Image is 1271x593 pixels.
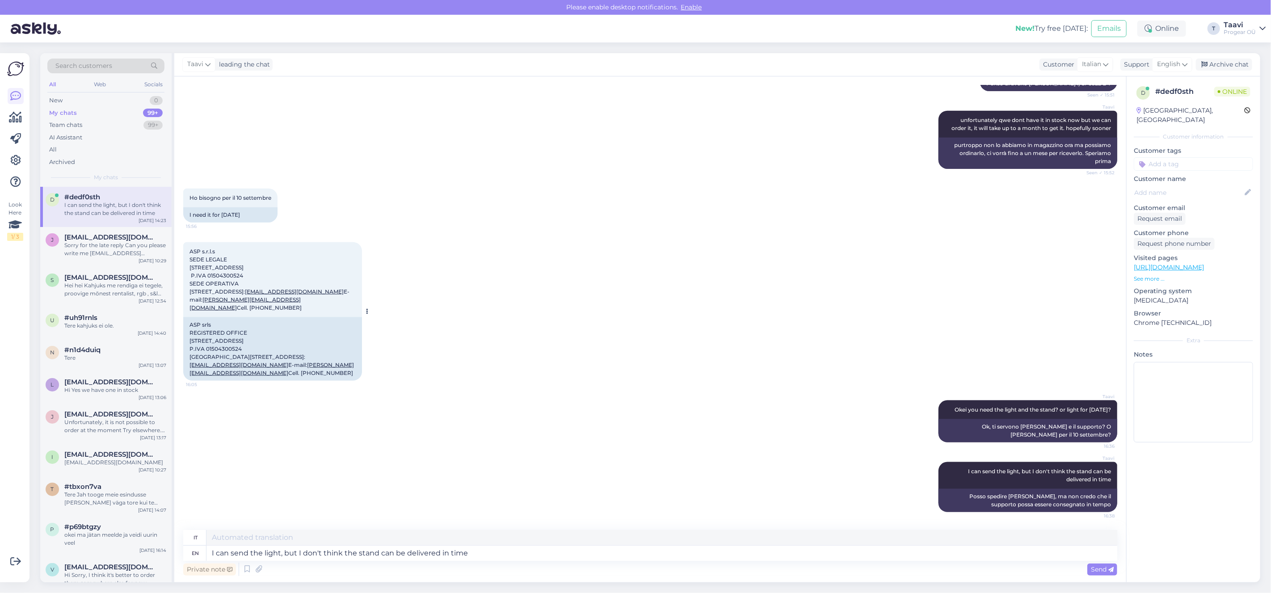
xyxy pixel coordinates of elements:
[1134,275,1253,283] p: See more ...
[1134,253,1253,263] p: Visited pages
[1224,21,1266,36] a: TaaviProgear OÜ
[1134,350,1253,359] p: Notes
[143,121,163,130] div: 99+
[1081,92,1115,98] span: Seen ✓ 15:51
[7,201,23,241] div: Look Here
[64,418,166,434] div: Unfortunately, it is not possible to order at the moment Try elsewhere. Sorry
[1157,59,1180,69] span: English
[1224,21,1256,29] div: Taavi
[49,96,63,105] div: New
[1081,443,1115,450] span: 16:36
[139,217,166,224] div: [DATE] 14:23
[245,288,344,295] a: [EMAIL_ADDRESS][DOMAIN_NAME]
[64,193,100,201] span: #dedf0sth
[1196,59,1252,71] div: Archive chat
[1134,146,1253,156] p: Customer tags
[7,60,24,77] img: Askly Logo
[51,454,53,460] span: i
[139,547,166,554] div: [DATE] 16:14
[138,330,166,336] div: [DATE] 14:40
[186,381,219,388] span: 16:05
[1134,203,1253,213] p: Customer email
[187,59,203,69] span: Taavi
[140,434,166,441] div: [DATE] 13:17
[1082,59,1101,69] span: Italian
[64,201,166,217] div: I can send the light, but I don't think the stand can be delivered in time
[64,523,101,531] span: #p69btgzy
[1224,29,1256,36] div: Progear OÜ
[939,489,1117,512] div: Posso spedire [PERSON_NAME], ma non credo che il supporto possa essere consegnato in tempo
[1081,513,1115,519] span: 16:38
[50,196,55,203] span: d
[64,531,166,547] div: okei ma jätan meelde ja veidi uurin veel
[64,322,166,330] div: Tere kahjuks ei ole.
[64,282,166,298] div: Hei hei Kahjuks me rendiga ei tegele, proovige mõnest rentalist, rgb , s&l consept , eventech , e...
[1091,565,1114,573] span: Send
[64,233,157,241] span: jramas321@gmail.com
[955,406,1111,413] span: Okei you need the light and the stand? or light for [DATE]?
[64,346,101,354] span: #n1d4duiq
[51,566,54,573] span: v
[183,564,236,576] div: Private note
[1134,296,1253,305] p: [MEDICAL_DATA]
[51,526,55,533] span: p
[1134,157,1253,171] input: Add a tag
[64,354,166,362] div: Tere
[1134,133,1253,141] div: Customer information
[189,362,288,368] a: [EMAIL_ADDRESS][DOMAIN_NAME]
[150,96,163,105] div: 0
[1134,238,1215,250] div: Request phone number
[1134,174,1253,184] p: Customer name
[49,145,57,154] div: All
[143,109,163,118] div: 99+
[1137,21,1186,37] div: Online
[1155,86,1214,97] div: # dedf0sth
[1081,393,1115,400] span: Taavi
[1134,309,1253,318] p: Browser
[64,314,97,322] span: #uh91rnls
[64,386,166,394] div: Hi Yes we have one in stock
[1015,23,1088,34] div: Try free [DATE]:
[64,491,166,507] div: Tere Jah tooge meie esindusse [PERSON_NAME] väga tore kui te enne täidaksete ka avalduse ära. [UR...
[139,298,166,304] div: [DATE] 12:34
[183,317,362,381] div: ASP srls REGISTERED OFFICE [STREET_ADDRESS] P.IVA 01504300524 [GEOGRAPHIC_DATA][STREET_ADDRESS]: ...
[51,381,54,388] span: l
[49,121,82,130] div: Team chats
[189,194,271,201] span: Ho bisogno per il 10 settembre
[1214,87,1250,97] span: Online
[1134,213,1186,225] div: Request email
[49,133,82,142] div: AI Assistant
[1040,60,1074,69] div: Customer
[189,296,301,311] a: [PERSON_NAME][EMAIL_ADDRESS][DOMAIN_NAME]
[49,158,75,167] div: Archived
[186,223,219,230] span: 15:56
[139,467,166,473] div: [DATE] 10:27
[183,207,278,223] div: I need it for [DATE]
[215,60,270,69] div: leading the chat
[47,79,58,90] div: All
[1081,104,1115,110] span: Taavi
[1134,286,1253,296] p: Operating system
[51,486,54,492] span: t
[138,507,166,513] div: [DATE] 14:07
[51,277,54,283] span: s
[93,79,108,90] div: Web
[1091,20,1127,37] button: Emails
[194,530,198,545] div: it
[51,236,54,243] span: j
[939,419,1117,442] div: Ok, ti servono [PERSON_NAME] e il supporto? O [PERSON_NAME] per il 10 settembre?
[7,233,23,241] div: 1 / 3
[678,3,705,11] span: Enable
[64,483,101,491] span: #tbxon7va
[64,571,166,587] div: Hi Sorry, I think it's better to order them somewhere else for now.
[64,458,166,467] div: [EMAIL_ADDRESS][DOMAIN_NAME]
[189,248,349,311] span: ASP s.r.l.s SEDE LEGALE [STREET_ADDRESS] P.IVA 01504300524 SEDE OPERATIVA [STREET_ADDRESS]: E-mai...
[968,468,1112,483] span: I can send the light, but I don't think the stand can be delivered in time
[64,378,157,386] span: lef4545@gmail.com
[1134,336,1253,345] div: Extra
[1134,228,1253,238] p: Customer phone
[1081,455,1115,462] span: Taavi
[50,317,55,324] span: u
[50,349,55,356] span: n
[951,117,1112,131] span: unfortunately qwe dont have it in stock now but we can order it, it will take up to a month to ge...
